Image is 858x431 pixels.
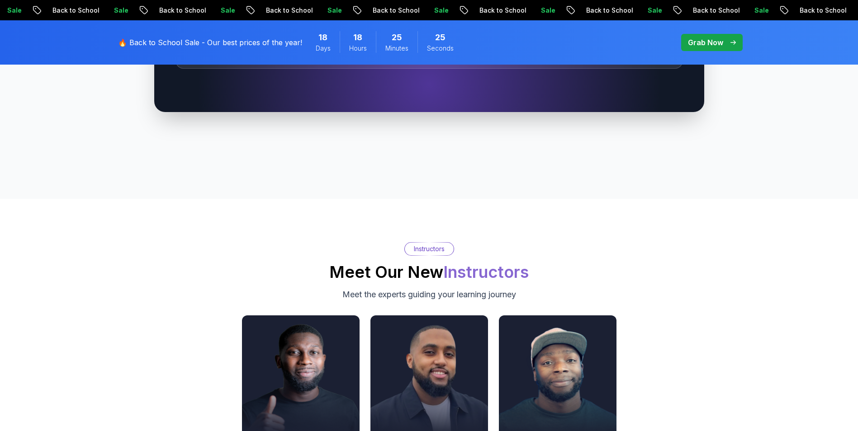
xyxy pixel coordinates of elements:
p: Sale [213,6,242,15]
span: 25 Seconds [435,31,446,44]
p: Back to School [365,6,427,15]
p: Meet the experts guiding your learning journey [342,288,516,301]
p: Back to School [152,6,213,15]
span: Days [316,44,331,53]
p: Sale [640,6,669,15]
p: Instructors [414,244,445,253]
p: Sale [320,6,349,15]
p: Back to School [686,6,747,15]
span: 18 Hours [353,31,362,44]
h2: Meet Our New [329,263,529,281]
p: Sale [747,6,776,15]
p: Back to School [259,6,320,15]
p: 🔥 Back to School Sale - Our best prices of the year! [118,37,302,48]
span: 18 Days [318,31,327,44]
p: Sale [107,6,136,15]
span: 25 Minutes [392,31,402,44]
p: Sale [427,6,456,15]
p: Back to School [45,6,107,15]
p: Back to School [579,6,640,15]
p: Grab Now [688,37,723,48]
p: Back to School [792,6,854,15]
span: Seconds [427,44,454,53]
span: Hours [349,44,367,53]
p: Back to School [472,6,534,15]
span: Minutes [385,44,408,53]
p: Sale [534,6,563,15]
span: Instructors [443,262,529,282]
